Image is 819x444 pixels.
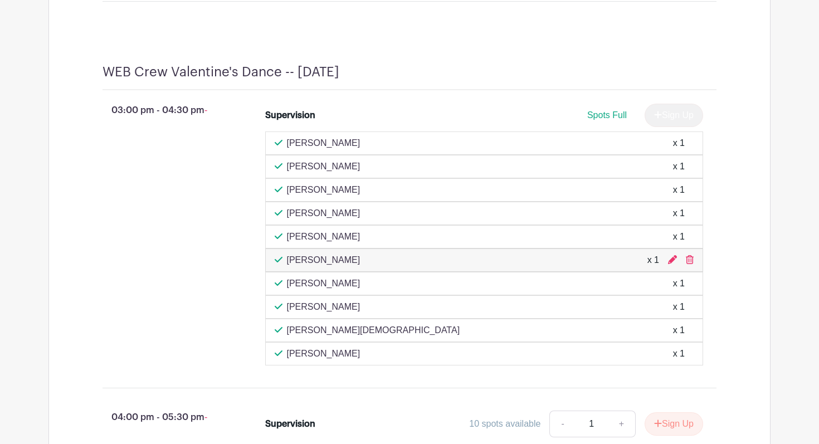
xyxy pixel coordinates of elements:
[287,347,360,360] p: [PERSON_NAME]
[587,110,627,120] span: Spots Full
[673,300,685,314] div: x 1
[287,160,360,173] p: [PERSON_NAME]
[673,207,685,220] div: x 1
[85,99,247,121] p: 03:00 pm - 04:30 pm
[673,324,685,337] div: x 1
[673,136,685,150] div: x 1
[287,230,360,243] p: [PERSON_NAME]
[287,253,360,267] p: [PERSON_NAME]
[673,160,685,173] div: x 1
[287,300,360,314] p: [PERSON_NAME]
[549,411,575,437] a: -
[469,417,540,431] div: 10 spots available
[673,277,685,290] div: x 1
[204,412,207,422] span: -
[204,105,207,115] span: -
[287,277,360,290] p: [PERSON_NAME]
[103,64,339,80] h4: WEB Crew Valentine's Dance -- [DATE]
[85,406,247,428] p: 04:00 pm - 05:30 pm
[645,412,703,436] button: Sign Up
[265,109,315,122] div: Supervision
[265,417,315,431] div: Supervision
[608,411,636,437] a: +
[647,253,659,267] div: x 1
[287,136,360,150] p: [PERSON_NAME]
[287,183,360,197] p: [PERSON_NAME]
[673,347,685,360] div: x 1
[287,207,360,220] p: [PERSON_NAME]
[287,324,460,337] p: [PERSON_NAME][DEMOGRAPHIC_DATA]
[673,183,685,197] div: x 1
[673,230,685,243] div: x 1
